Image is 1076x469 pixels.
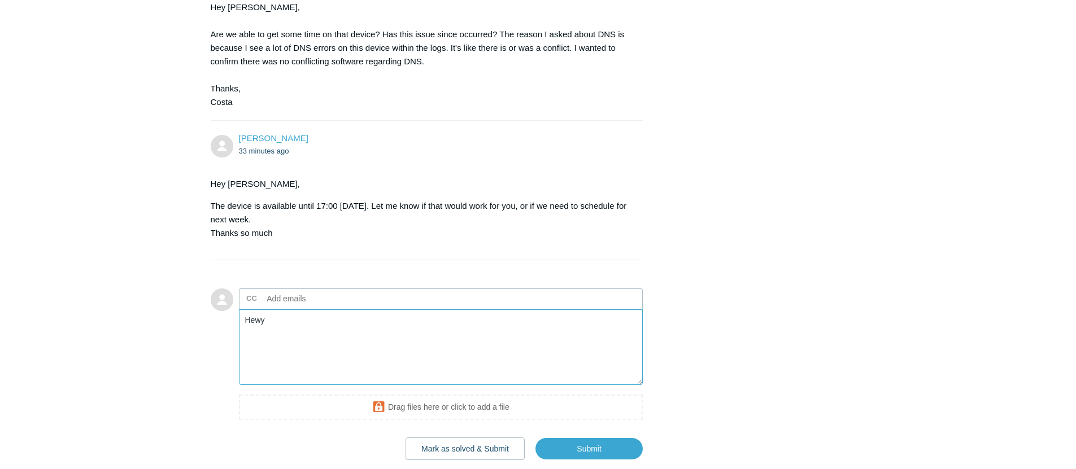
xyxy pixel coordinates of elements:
[239,309,643,385] textarea: Add your reply
[246,290,257,307] label: CC
[239,133,308,143] span: Aaron Luboff
[406,437,525,460] button: Mark as solved & Submit
[239,147,289,155] time: 08/29/2025, 12:54
[211,199,632,240] p: The device is available until 17:00 [DATE]. Let me know if that would work for you, or if we need...
[211,1,632,109] div: Hey [PERSON_NAME], Are we able to get some time on that device? Has this issue since occurred? Th...
[535,438,643,459] input: Submit
[239,133,308,143] a: [PERSON_NAME]
[211,177,632,191] p: Hey [PERSON_NAME],
[263,290,384,307] input: Add emails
